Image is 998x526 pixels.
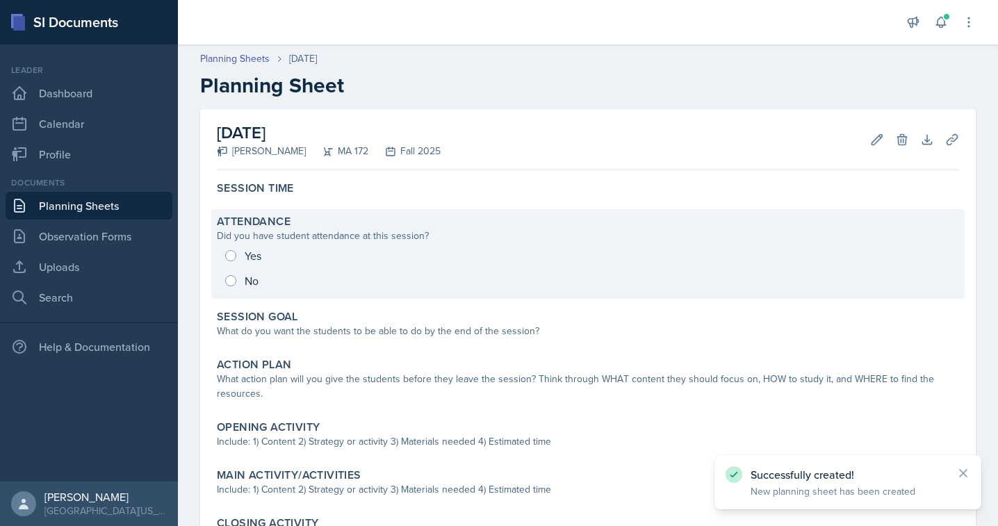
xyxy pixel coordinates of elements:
div: Documents [6,176,172,189]
label: Attendance [217,215,291,229]
div: What do you want the students to be able to do by the end of the session? [217,324,959,338]
div: [PERSON_NAME] [44,490,167,504]
div: [PERSON_NAME] [217,144,306,158]
a: Observation Forms [6,222,172,250]
a: Dashboard [6,79,172,107]
a: Profile [6,140,172,168]
a: Calendar [6,110,172,138]
label: Action Plan [217,358,291,372]
div: MA 172 [306,144,368,158]
h2: [DATE] [217,120,441,145]
p: New planning sheet has been created [751,484,945,498]
div: Did you have student attendance at this session? [217,229,959,243]
label: Opening Activity [217,420,320,434]
label: Main Activity/Activities [217,468,361,482]
a: Planning Sheets [6,192,172,220]
a: Uploads [6,253,172,281]
div: Include: 1) Content 2) Strategy or activity 3) Materials needed 4) Estimated time [217,482,959,497]
div: [GEOGRAPHIC_DATA][US_STATE] in [GEOGRAPHIC_DATA] [44,504,167,518]
a: Search [6,283,172,311]
label: Session Time [217,181,294,195]
a: Planning Sheets [200,51,270,66]
h2: Planning Sheet [200,73,976,98]
div: Include: 1) Content 2) Strategy or activity 3) Materials needed 4) Estimated time [217,434,959,449]
label: Session Goal [217,310,298,324]
p: Successfully created! [751,468,945,482]
div: What action plan will you give the students before they leave the session? Think through WHAT con... [217,372,959,401]
div: Leader [6,64,172,76]
div: Help & Documentation [6,333,172,361]
div: Fall 2025 [368,144,441,158]
div: [DATE] [289,51,317,66]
